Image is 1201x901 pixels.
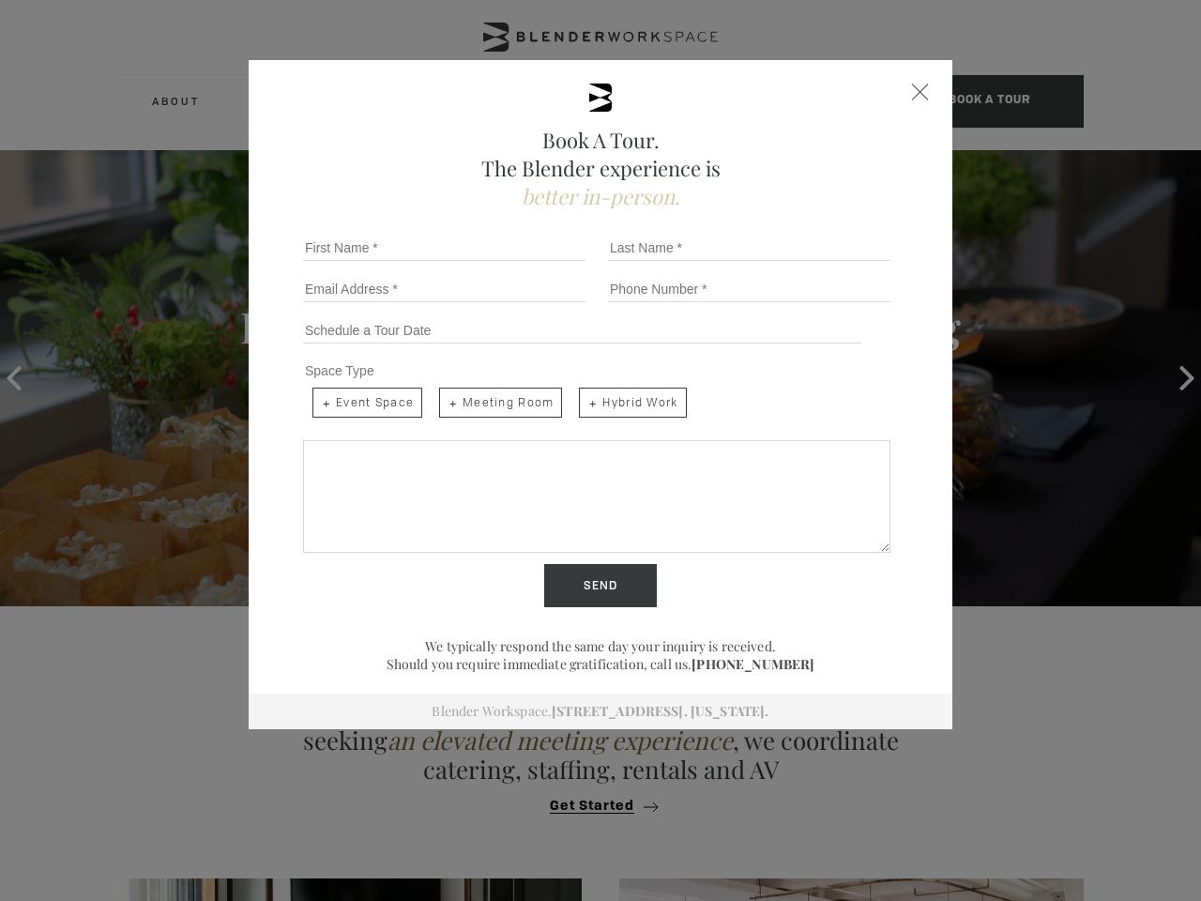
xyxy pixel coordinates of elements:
input: Last Name * [608,235,890,261]
span: Space Type [305,363,374,378]
div: Close form [912,84,929,100]
span: Event Space [312,388,422,418]
input: Email Address * [303,276,585,302]
p: Should you require immediate gratification, call us. [296,655,905,673]
span: Hybrid Work [579,388,686,418]
p: We typically respond the same day your inquiry is received. [296,637,905,655]
input: Phone Number * [608,276,890,302]
div: Blender Workspace. [249,694,952,729]
a: [PHONE_NUMBER] [692,655,814,673]
span: better in-person. [522,182,680,210]
iframe: Chat Widget [781,146,1201,901]
a: [STREET_ADDRESS]. [US_STATE]. [552,702,768,720]
span: Meeting Room [439,388,562,418]
input: Send [544,564,657,607]
h2: Book A Tour. The Blender experience is [296,126,905,210]
input: First Name * [303,235,585,261]
input: Schedule a Tour Date [303,317,861,344]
